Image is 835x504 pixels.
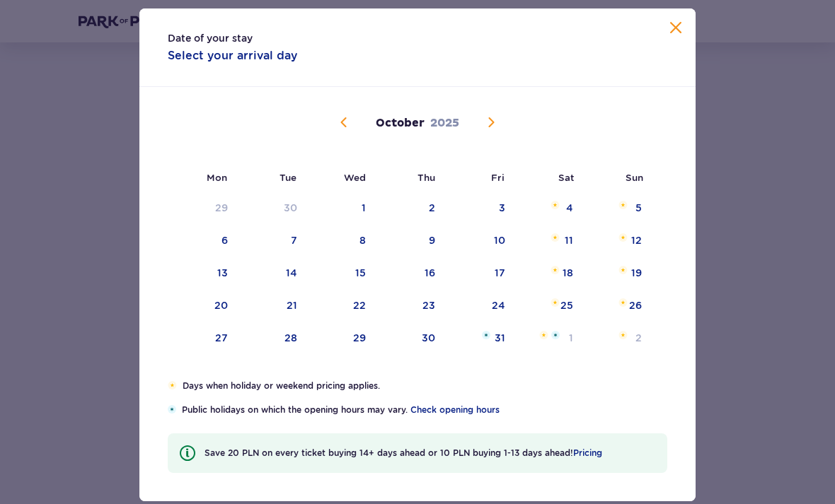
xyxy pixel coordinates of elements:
[560,298,573,312] div: 25
[376,291,446,322] td: Thursday, October 23, 2025
[307,291,376,322] td: Wednesday, October 22, 2025
[291,233,297,247] div: 7
[635,201,642,215] div: 5
[353,298,366,312] div: 22
[238,291,308,322] td: Tuesday, October 21, 2025
[376,258,446,289] td: Thursday, October 16, 2025
[422,298,435,312] div: 23
[238,323,308,354] td: Tuesday, October 28, 2025
[573,447,602,459] a: Pricing
[168,258,238,289] td: Monday, October 13, 2025
[494,233,505,247] div: 10
[359,233,366,247] div: 8
[284,331,297,345] div: 28
[583,258,652,289] td: Sunday, October 19, 2025
[376,193,446,224] td: Thursday, October 2, 2025
[429,201,435,215] div: 2
[168,225,238,257] td: Monday, October 6, 2025
[238,193,308,224] td: Tuesday, September 30, 2025
[307,258,376,289] td: Wednesday, October 15, 2025
[583,225,652,257] td: Sunday, October 12, 2025
[565,233,573,247] div: 11
[635,331,642,345] div: 2
[445,193,515,224] td: Friday, October 3, 2025
[499,201,505,215] div: 3
[631,233,642,247] div: 12
[515,291,584,322] td: Saturday, October 25, 2025
[168,291,238,322] td: Monday, October 20, 2025
[376,323,446,354] td: Thursday, October 30, 2025
[183,380,667,392] p: Days when holiday or weekend pricing applies.
[583,291,652,322] td: Sunday, October 26, 2025
[355,266,366,280] div: 15
[286,266,297,280] div: 14
[238,225,308,257] td: Tuesday, October 7, 2025
[168,323,238,354] td: Monday, October 27, 2025
[376,225,446,257] td: Thursday, October 9, 2025
[215,201,228,215] div: 29
[139,87,696,380] div: Calendar
[515,323,584,354] td: Saturday, November 1, 2025
[566,201,573,215] div: 4
[492,298,505,312] div: 24
[515,258,584,289] td: Saturday, October 18, 2025
[425,266,435,280] div: 16
[307,323,376,354] td: Wednesday, October 29, 2025
[422,331,435,345] div: 30
[221,233,228,247] div: 6
[445,291,515,322] td: Friday, October 24, 2025
[307,225,376,257] td: Wednesday, October 8, 2025
[168,193,238,224] td: Monday, September 29, 2025
[215,331,228,345] div: 27
[307,193,376,224] td: Wednesday, October 1, 2025
[429,233,435,247] div: 9
[353,331,366,345] div: 29
[410,404,500,416] a: Check opening hours
[217,266,228,280] div: 13
[563,266,573,280] div: 18
[362,201,366,215] div: 1
[515,225,584,257] td: Saturday, October 11, 2025
[445,258,515,289] td: Friday, October 17, 2025
[445,323,515,354] td: Friday, October 31, 2025
[515,193,584,224] td: Saturday, October 4, 2025
[238,258,308,289] td: Tuesday, October 14, 2025
[284,201,297,215] div: 30
[629,298,642,312] div: 26
[583,323,652,354] td: Sunday, November 2, 2025
[205,447,602,459] p: Save 20 PLN on every ticket buying 14+ days ahead or 10 PLN buying 1-13 days ahead!
[445,225,515,257] td: Friday, October 10, 2025
[583,193,652,224] td: Sunday, October 5, 2025
[495,266,505,280] div: 17
[569,331,573,345] div: 1
[214,298,228,312] div: 20
[182,404,667,416] p: Public holidays on which the opening hours may vary.
[287,298,297,312] div: 21
[631,266,642,280] div: 19
[495,331,505,345] div: 31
